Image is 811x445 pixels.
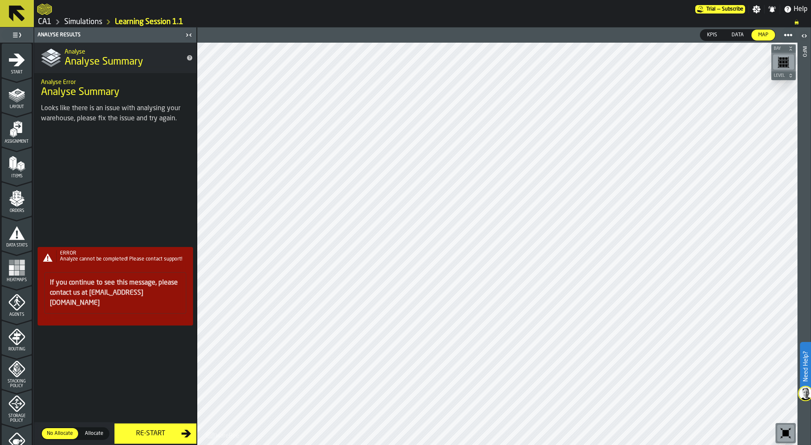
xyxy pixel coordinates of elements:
label: button-toggle-Notifications [765,5,780,14]
span: Trial [706,6,716,12]
span: Orders [2,209,32,213]
div: button-toolbar-undefined [776,423,796,443]
span: Analyse Summary [41,86,120,99]
h2: Sub Title [65,47,180,55]
span: Analyze cannot be completed! Please contact support! [60,257,182,262]
label: button-switch-multi-KPIs [700,29,724,41]
header: Analyse Results [34,27,196,43]
div: title-Analyse Summary [34,73,196,103]
li: menu Layout [2,78,32,112]
li: menu Assignment [2,113,32,147]
li: menu Items [2,147,32,181]
div: thumb [725,30,751,41]
div: Looks like there is an issue with analysing your warehouse, please fix the issue and try again. [41,103,190,124]
li: menu Routing [2,320,32,354]
li: menu Agents [2,286,32,320]
a: link-to-/wh/i/76e2a128-1b54-4d66-80d4-05ae4c277723 [64,17,102,27]
span: Analyse Summary [65,55,143,69]
a: link-to-/wh/i/76e2a128-1b54-4d66-80d4-05ae4c277723/pricing/ [695,5,745,14]
label: button-switch-multi-Map [751,29,776,41]
div: Info [801,44,807,443]
a: logo-header [199,426,247,443]
span: Layout [2,105,32,109]
li: menu Heatmaps [2,251,32,285]
header: Info [797,27,811,445]
span: Start [2,70,32,75]
span: Assignment [2,139,32,144]
li: menu Storage Policy [2,390,32,423]
span: Data Stats [2,243,32,248]
svg: Reset zoom and position [779,426,792,440]
nav: Breadcrumb [37,17,808,27]
div: thumb [751,30,775,41]
label: button-toggle-Close me [183,30,195,40]
button: button- [771,71,796,80]
span: — [717,6,720,12]
div: thumb [700,30,724,41]
span: Help [794,4,808,14]
li: menu Data Stats [2,217,32,250]
div: button-toolbar-undefined [771,53,796,71]
span: Data [728,31,747,39]
label: button-toggle-Help [780,4,811,14]
span: Heatmaps [2,278,32,282]
span: Routing [2,347,32,352]
span: Subscribe [722,6,743,12]
a: logo-header [37,2,52,17]
label: Need Help? [801,343,810,390]
label: button-toggle-Toggle Full Menu [2,29,32,41]
div: ERROR [60,250,191,256]
label: button-toggle-Open [798,29,810,44]
a: link-to-/wh/i/76e2a128-1b54-4d66-80d4-05ae4c277723/simulations/e46dff76-dda8-4e15-b341-b81d3c1f1e76 [115,17,183,27]
div: Analyse Results [36,32,183,38]
h2: Sub Title [41,77,190,86]
span: Agents [2,312,32,317]
div: title-Analyse Summary [34,43,196,73]
li: menu Orders [2,182,32,216]
span: Bay [772,46,787,51]
span: Stacking Policy [2,379,32,388]
li: menu Stacking Policy [2,355,32,389]
label: button-switch-multi-Data [724,29,751,41]
span: KPIs [704,31,721,39]
span: Storage Policy [2,414,32,423]
a: link-to-/wh/i/76e2a128-1b54-4d66-80d4-05ae4c277723 [38,17,52,27]
div: Menu Subscription [695,5,745,14]
label: button-toggle-Settings [749,5,764,14]
span: Level [772,73,787,78]
span: Map [755,31,772,39]
a: If you continue to see this message, please contact us at [EMAIL_ADDRESS][DOMAIN_NAME] [50,279,178,307]
li: menu Start [2,43,32,77]
button: button- [771,44,796,53]
span: Items [2,174,32,179]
